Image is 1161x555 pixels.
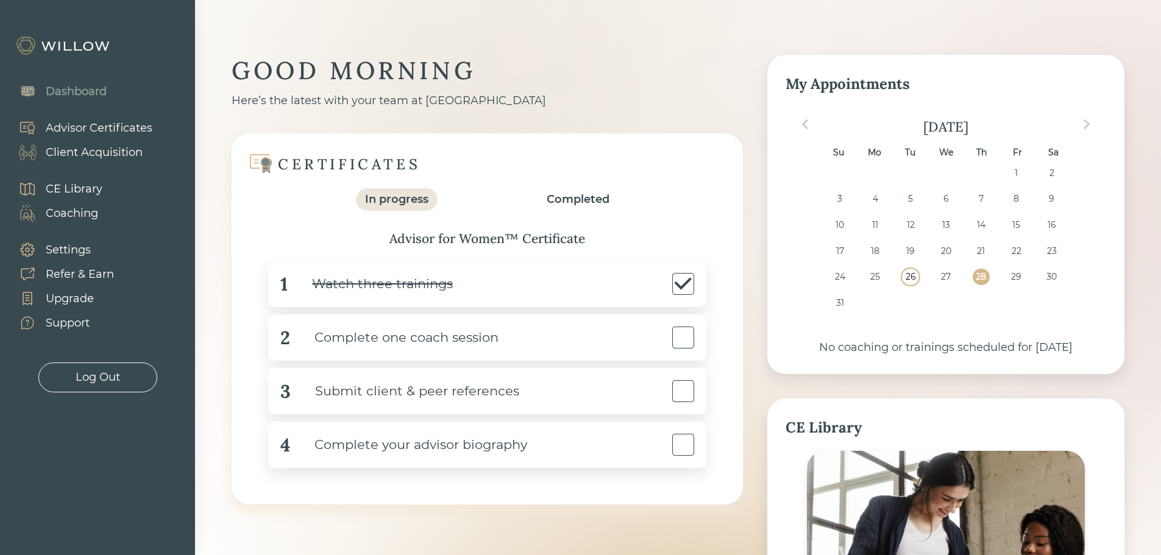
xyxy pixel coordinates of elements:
[1008,217,1024,233] div: Choose Friday, August 15th, 2025
[280,431,290,459] div: 4
[256,229,719,249] div: Advisor for Women™ Certificate
[547,191,609,208] div: Completed
[973,191,989,207] div: Choose Thursday, August 7th, 2025
[789,165,1102,321] div: month 2025-08
[46,315,90,331] div: Support
[6,140,152,164] a: Client Acquisition
[290,431,527,459] div: Complete your advisor biography
[973,217,989,233] div: Choose Thursday, August 14th, 2025
[6,201,102,225] a: Coaching
[1043,217,1060,233] div: Choose Saturday, August 16th, 2025
[6,286,114,311] a: Upgrade
[902,269,918,285] div: Choose Tuesday, August 26th, 2025
[46,205,98,222] div: Coaching
[6,262,114,286] a: Refer & Earn
[278,155,421,174] div: CERTIFICATES
[1043,165,1060,182] div: Choose Saturday, August 2nd, 2025
[937,269,954,285] div: Choose Wednesday, August 27th, 2025
[280,324,290,352] div: 2
[6,79,107,104] a: Dashboard
[365,191,428,208] div: In progress
[1008,191,1024,207] div: Choose Friday, August 8th, 2025
[1043,191,1060,207] div: Choose Saturday, August 9th, 2025
[232,93,743,109] div: Here’s the latest with your team at [GEOGRAPHIC_DATA]
[830,144,847,161] div: Su
[786,73,1106,95] div: My Appointments
[46,291,94,307] div: Upgrade
[1008,243,1024,260] div: Choose Friday, August 22nd, 2025
[795,115,815,134] button: Previous Month
[280,270,288,298] div: 1
[1077,115,1096,134] button: Next Month
[902,144,918,161] div: Tu
[6,238,114,262] a: Settings
[46,242,91,258] div: Settings
[46,83,107,100] div: Dashboard
[280,378,291,405] div: 3
[46,181,102,197] div: CE Library
[973,243,989,260] div: Choose Thursday, August 21st, 2025
[866,144,882,161] div: Mo
[290,324,499,352] div: Complete one coach session
[832,217,848,233] div: Choose Sunday, August 10th, 2025
[867,269,883,285] div: Choose Monday, August 25th, 2025
[786,118,1106,135] div: [DATE]
[902,217,918,233] div: Choose Tuesday, August 12th, 2025
[937,191,954,207] div: Choose Wednesday, August 6th, 2025
[1008,269,1024,285] div: Choose Friday, August 29th, 2025
[76,369,120,386] div: Log Out
[902,191,918,207] div: Choose Tuesday, August 5th, 2025
[1045,144,1062,161] div: Sa
[937,217,954,233] div: Choose Wednesday, August 13th, 2025
[786,339,1106,356] div: No coaching or trainings scheduled for [DATE]
[832,269,848,285] div: Choose Sunday, August 24th, 2025
[1008,165,1024,182] div: Choose Friday, August 1st, 2025
[15,36,113,55] img: Willow
[867,191,883,207] div: Choose Monday, August 4th, 2025
[867,217,883,233] div: Choose Monday, August 11th, 2025
[1009,144,1026,161] div: Fr
[832,243,848,260] div: Choose Sunday, August 17th, 2025
[46,144,143,161] div: Client Acquisition
[46,266,114,283] div: Refer & Earn
[6,177,102,201] a: CE Library
[1043,269,1060,285] div: Choose Saturday, August 30th, 2025
[937,144,954,161] div: We
[232,55,743,87] div: GOOD MORNING
[832,295,848,311] div: Choose Sunday, August 31st, 2025
[786,417,1106,439] div: CE Library
[902,243,918,260] div: Choose Tuesday, August 19th, 2025
[973,144,990,161] div: Th
[937,243,954,260] div: Choose Wednesday, August 20th, 2025
[291,378,519,405] div: Submit client & peer references
[6,116,152,140] a: Advisor Certificates
[46,120,152,136] div: Advisor Certificates
[973,269,989,285] div: Choose Thursday, August 28th, 2025
[832,191,848,207] div: Choose Sunday, August 3rd, 2025
[867,243,883,260] div: Choose Monday, August 18th, 2025
[288,270,453,298] div: Watch three trainings
[1043,243,1060,260] div: Choose Saturday, August 23rd, 2025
